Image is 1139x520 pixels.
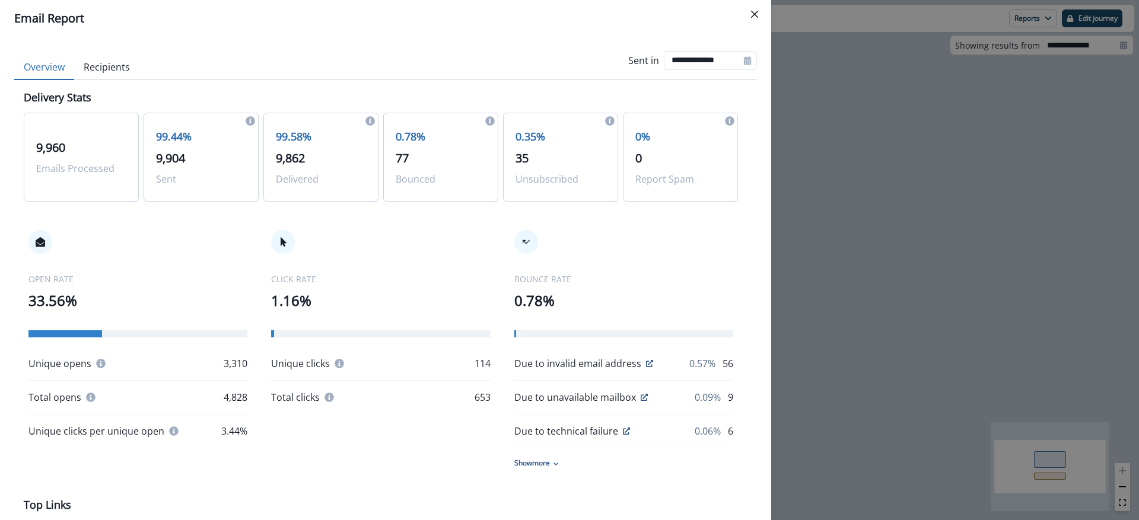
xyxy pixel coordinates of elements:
[514,290,733,311] p: 0.78%
[156,150,185,166] span: 9,904
[628,53,659,68] p: Sent in
[396,129,486,145] p: 0.78%
[271,356,330,371] p: Unique clicks
[635,150,642,166] span: 0
[28,424,164,438] p: Unique clicks per unique open
[28,290,247,311] p: 33.56%
[514,273,733,285] p: BOUNCE RATE
[516,172,606,186] p: Unsubscribed
[396,172,486,186] p: Bounced
[271,273,490,285] p: CLICK RATE
[14,9,757,27] div: Email Report
[224,390,247,404] p: 4,828
[475,390,491,404] p: 653
[276,150,305,166] span: 9,862
[516,150,529,166] span: 35
[723,356,733,371] p: 56
[36,161,126,176] p: Emails Processed
[276,129,366,145] p: 99.58%
[271,390,320,404] p: Total clicks
[156,172,246,186] p: Sent
[28,273,247,285] p: OPEN RATE
[695,390,721,404] p: 0.09%
[224,356,247,371] p: 3,310
[396,150,409,166] span: 77
[276,172,366,186] p: Delivered
[74,55,139,80] button: Recipients
[221,424,247,438] p: 3.44%
[28,390,81,404] p: Total opens
[514,390,636,404] p: Due to unavailable mailbox
[745,5,764,24] button: Close
[156,129,246,145] p: 99.44%
[475,356,491,371] p: 114
[635,129,726,145] p: 0%
[24,90,91,106] p: Delivery Stats
[516,129,606,145] p: 0.35%
[24,497,71,513] p: Top Links
[728,390,733,404] p: 9
[28,356,91,371] p: Unique opens
[514,458,550,468] p: Show more
[728,424,733,438] p: 6
[695,424,721,438] p: 0.06%
[635,172,726,186] p: Report Spam
[36,139,65,155] span: 9,960
[514,356,641,371] p: Due to invalid email address
[514,424,618,438] p: Due to technical failure
[14,55,74,80] button: Overview
[271,290,490,311] p: 1.16%
[689,356,715,371] p: 0.57%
